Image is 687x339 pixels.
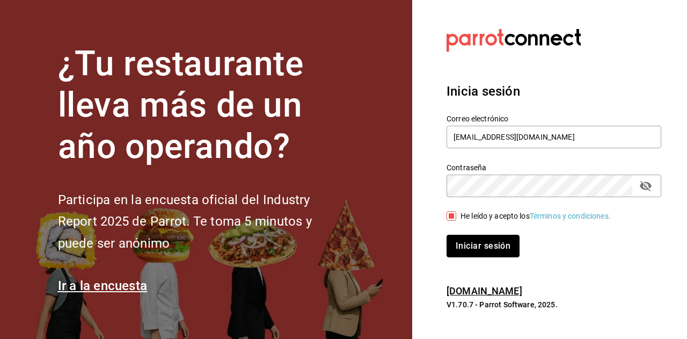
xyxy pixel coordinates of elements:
[58,189,348,255] h2: Participa en la encuesta oficial del Industry Report 2025 de Parrot. Te toma 5 minutos y puede se...
[447,115,661,122] label: Correo electrónico
[447,126,661,148] input: Ingresa tu correo electrónico
[58,44,348,167] h1: ¿Tu restaurante lleva más de un año operando?
[447,235,520,257] button: Iniciar sesión
[447,285,522,297] a: [DOMAIN_NAME]
[530,212,611,220] a: Términos y condiciones.
[637,177,655,195] button: passwordField
[58,278,148,293] a: Ir a la encuesta
[461,211,611,222] div: He leído y acepto los
[447,82,661,101] h3: Inicia sesión
[447,164,661,171] label: Contraseña
[447,299,661,310] p: V1.70.7 - Parrot Software, 2025.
